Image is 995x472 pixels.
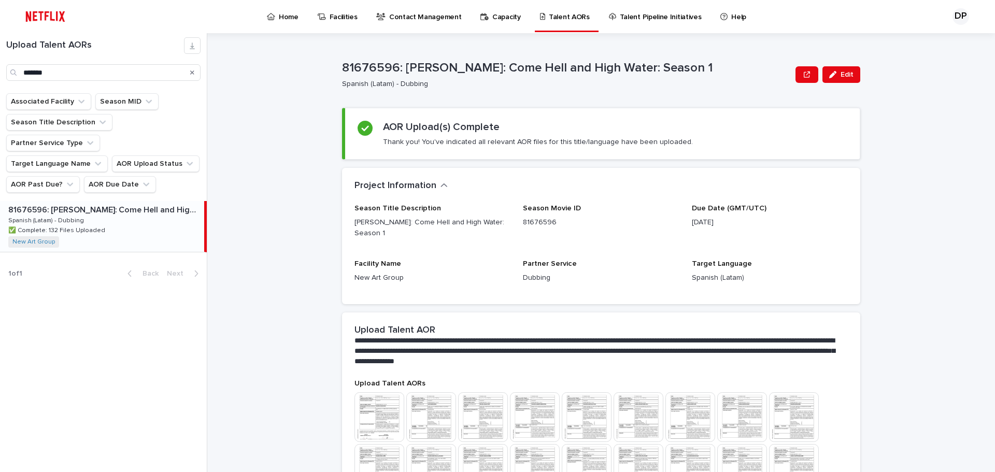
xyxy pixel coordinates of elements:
div: DP [953,8,969,25]
button: Target Language Name [6,155,108,172]
button: AOR Past Due? [6,176,80,193]
button: Edit [822,66,860,83]
span: Season Title Description [354,205,441,212]
button: Season Title Description [6,114,112,131]
span: Target Language [692,260,752,267]
p: 81676596: Katrina: Come Hell and High Water: Season 1 [8,203,202,215]
span: Due Date (GMT/UTC) [692,205,766,212]
span: Back [136,270,159,277]
p: Spanish (Latam) - Dubbing [342,80,787,89]
button: Partner Service Type [6,135,100,151]
span: Partner Service [523,260,577,267]
h2: Project Information [354,180,436,192]
input: Search [6,64,201,81]
p: 81676596: [PERSON_NAME]: Come Hell and High Water: Season 1 [342,61,791,76]
h2: AOR Upload(s) Complete [383,121,500,133]
p: Spanish (Latam) [692,273,848,283]
span: Season Movie ID [523,205,581,212]
span: Next [167,270,190,277]
p: 81676596 [523,217,679,228]
p: Spanish (Latam) - Dubbing [8,215,86,224]
button: Associated Facility [6,93,91,110]
button: Season MID [95,93,159,110]
p: New Art Group [354,273,510,283]
span: Upload Talent AORs [354,380,425,387]
button: AOR Upload Status [112,155,200,172]
a: New Art Group [12,238,55,246]
button: AOR Due Date [84,176,156,193]
button: Project Information [354,180,448,192]
button: Next [163,269,207,278]
span: Facility Name [354,260,401,267]
h1: Upload Talent AORs [6,40,184,51]
img: ifQbXi3ZQGMSEF7WDB7W [21,6,70,27]
p: [DATE] [692,217,848,228]
h2: Upload Talent AOR [354,325,435,336]
p: Dubbing [523,273,679,283]
p: [PERSON_NAME]: Come Hell and High Water: Season 1 [354,217,510,239]
p: ✅ Complete: 132 Files Uploaded [8,225,107,234]
button: Back [119,269,163,278]
span: Edit [841,71,854,78]
p: Thank you! You've indicated all relevant AOR files for this title/language have been uploaded. [383,137,693,147]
